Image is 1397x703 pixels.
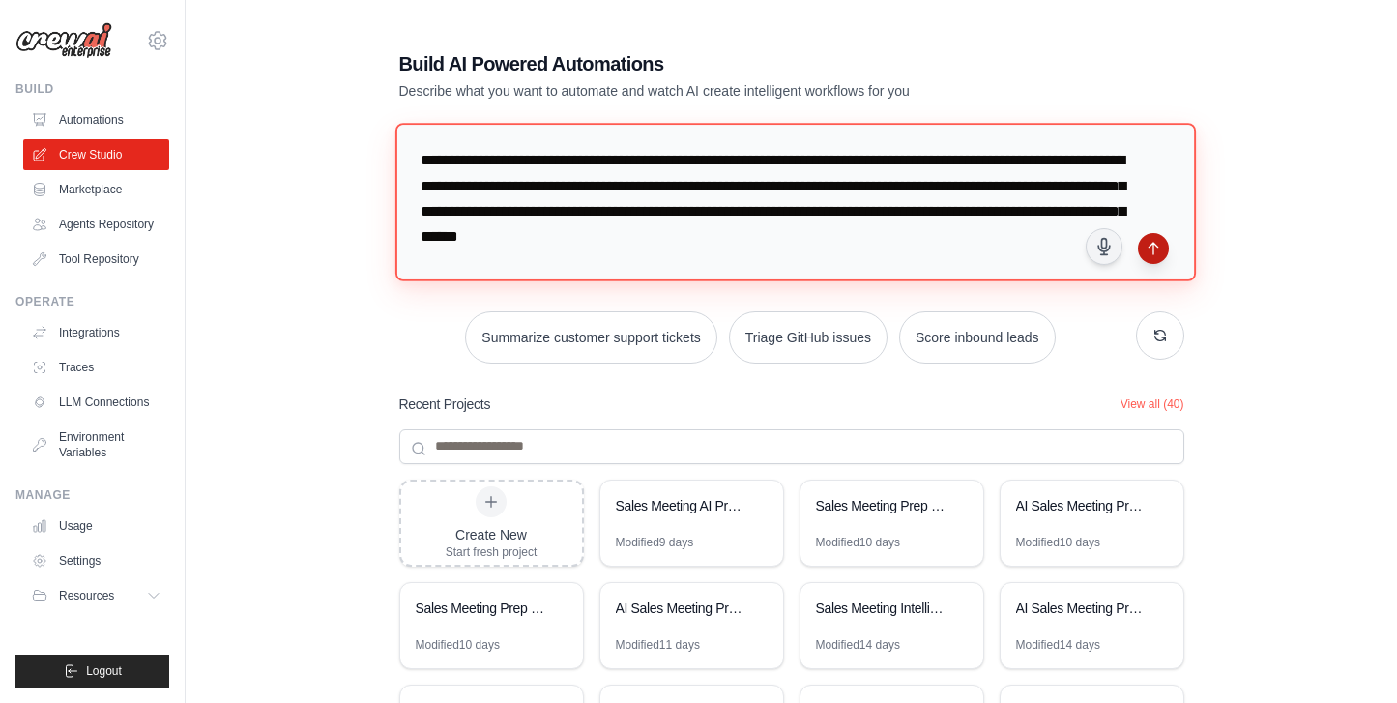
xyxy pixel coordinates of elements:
[23,139,169,170] a: Crew Studio
[23,317,169,348] a: Integrations
[816,496,948,515] div: Sales Meeting Prep with Agentic AI Intelligence
[416,637,500,653] div: Modified 10 days
[1300,610,1397,703] iframe: Chat Widget
[23,244,169,275] a: Tool Repository
[399,50,1049,77] h1: Build AI Powered Automations
[23,422,169,468] a: Environment Variables
[23,545,169,576] a: Settings
[1086,228,1122,265] button: Click to speak your automation idea
[399,395,491,414] h3: Recent Projects
[23,104,169,135] a: Automations
[15,22,112,59] img: Logo
[23,511,169,542] a: Usage
[23,174,169,205] a: Marketplace
[616,496,748,515] div: Sales Meeting AI Prep Assistant
[1016,637,1100,653] div: Modified 14 days
[616,599,748,618] div: AI Sales Meeting Prep Automation
[15,81,169,97] div: Build
[416,599,548,618] div: Sales Meeting Prep with AI Use Cases
[1016,496,1149,515] div: AI Sales Meeting Prep Assistant
[23,387,169,418] a: LLM Connections
[1121,396,1184,412] button: View all (40)
[23,580,169,611] button: Resources
[15,487,169,503] div: Manage
[816,535,900,550] div: Modified 10 days
[23,209,169,240] a: Agents Repository
[1136,311,1184,360] button: Get new suggestions
[1016,599,1149,618] div: AI Sales Meeting Preparation Assistant
[1016,535,1100,550] div: Modified 10 days
[465,311,716,364] button: Summarize customer support tickets
[23,352,169,383] a: Traces
[816,599,948,618] div: Sales Meeting Intelligence Automation
[86,663,122,679] span: Logout
[446,525,538,544] div: Create New
[816,637,900,653] div: Modified 14 days
[59,588,114,603] span: Resources
[616,535,694,550] div: Modified 9 days
[729,311,888,364] button: Triage GitHub issues
[399,81,1049,101] p: Describe what you want to automate and watch AI create intelligent workflows for you
[446,544,538,560] div: Start fresh project
[616,637,700,653] div: Modified 11 days
[15,655,169,688] button: Logout
[899,311,1056,364] button: Score inbound leads
[15,294,169,309] div: Operate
